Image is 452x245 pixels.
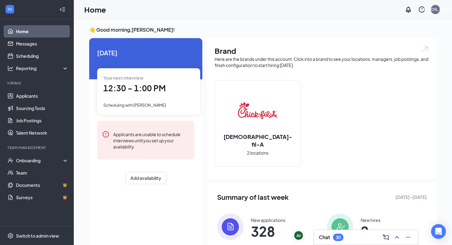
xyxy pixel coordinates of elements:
[336,235,341,240] div: 30
[84,4,106,15] h1: Home
[217,214,244,240] img: icon
[16,90,69,102] a: Applicants
[420,7,451,12] div: [PERSON_NAME]
[7,157,14,164] svg: UserCheck
[103,83,166,93] span: 12:30 - 1:00 PM
[16,191,69,204] a: SurveysCrown
[16,65,69,71] div: Reporting
[16,157,63,164] div: Onboarding
[251,226,285,237] span: 328
[16,25,69,38] a: Home
[217,192,289,203] span: Summary of last week
[97,48,194,57] span: [DATE]
[215,45,429,56] h1: Brand
[215,56,429,68] div: Here are the brands under this account. Click into a brand to see your locations, managers, job p...
[16,127,69,139] a: Talent Network
[392,232,402,242] button: ChevronUp
[16,50,69,62] a: Scheduling
[404,234,412,241] svg: Minimize
[296,233,301,238] div: AV
[247,149,268,156] span: 2 locations
[16,114,69,127] a: Job Postings
[405,6,412,13] svg: Notifications
[125,172,166,184] button: Add availability
[103,103,166,108] span: Scheduling with [PERSON_NAME]
[403,232,413,242] button: Minimize
[238,91,277,130] img: Chick-fil-A
[395,194,427,200] span: [DATE] - [DATE]
[418,6,426,13] svg: QuestionInfo
[113,131,189,150] div: Applicants are unable to schedule interviews until you set up your availability.
[7,6,13,12] svg: WorkstreamLogo
[251,217,285,223] div: New applications
[103,75,143,81] span: Your next interview
[327,214,353,240] img: icon
[7,233,14,239] svg: Settings
[16,233,59,239] div: Switch to admin view
[361,226,380,237] span: 2
[7,145,67,150] div: Team Management
[361,217,380,223] div: New hires
[421,45,429,53] img: open.6027fd2a22e1237b5b06.svg
[102,131,109,138] svg: Error
[16,102,69,114] a: Sourcing Tools
[7,81,67,86] div: Hiring
[382,234,390,241] svg: ComposeMessage
[7,65,14,71] svg: Analysis
[431,224,446,239] div: Open Intercom Messenger
[89,26,437,33] h3: 👋 Good morning, [PERSON_NAME] !
[59,6,65,13] svg: Collapse
[393,234,401,241] svg: ChevronUp
[16,179,69,191] a: DocumentsCrown
[319,234,330,241] h3: Chat
[381,232,391,242] button: ComposeMessage
[16,167,69,179] a: Team
[16,38,69,50] a: Messages
[215,133,300,148] h2: [DEMOGRAPHIC_DATA]-fil-A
